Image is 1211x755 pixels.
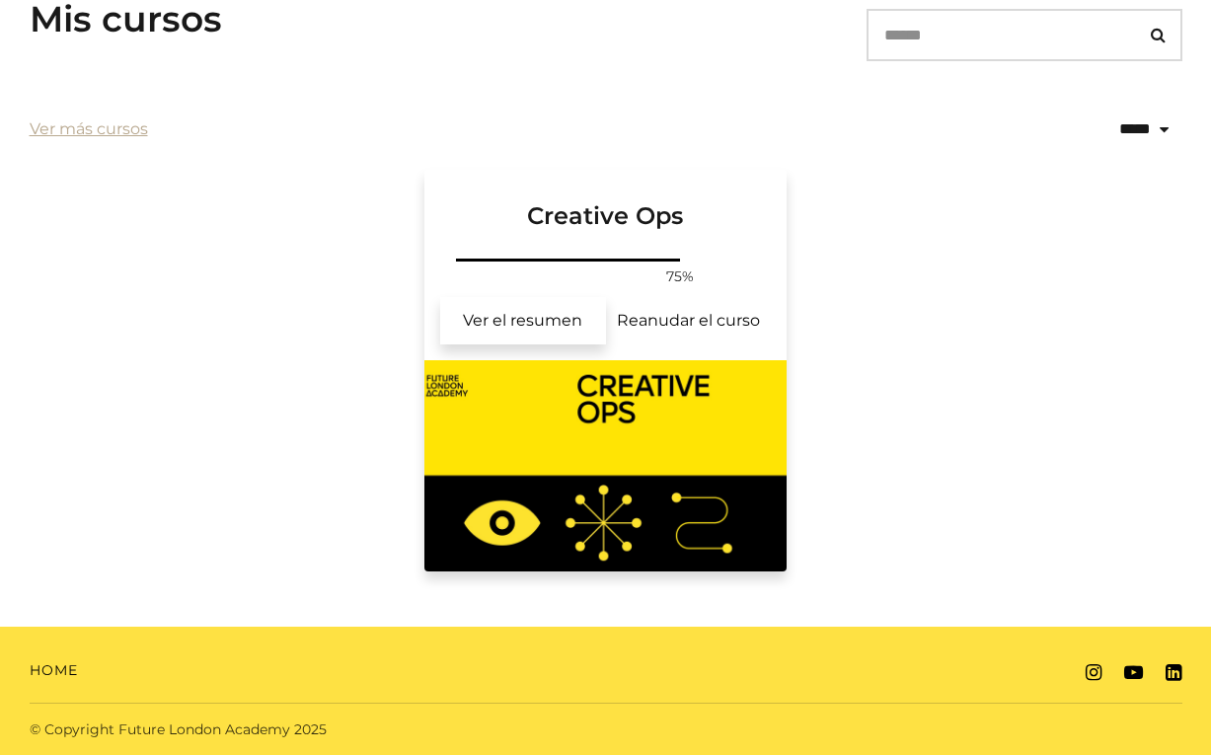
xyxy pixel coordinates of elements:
div: © Copyright Future London Academy 2025 [14,719,606,740]
a: Ver más cursos [30,117,148,141]
a: Creative Ops: Ver el resumen [440,297,606,344]
a: Home [30,660,78,681]
a: Creative Ops: Reanudar el curso [606,297,772,344]
h3: Creative Ops [448,170,764,231]
select: status [1049,104,1182,155]
a: Creative Ops [424,170,788,255]
span: 75% [656,266,704,287]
